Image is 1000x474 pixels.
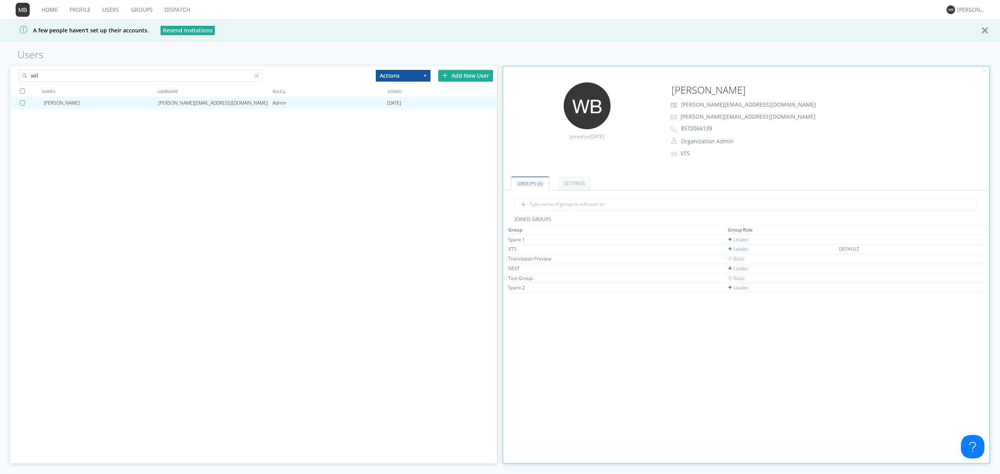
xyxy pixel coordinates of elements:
[670,126,677,132] img: phone-outline.svg
[946,5,955,14] img: 373638.png
[680,113,816,120] span: [PERSON_NAME][EMAIL_ADDRESS][DOMAIN_NAME]
[508,265,567,272] div: NEXT
[957,6,986,14] div: [PERSON_NAME]
[570,133,604,140] span: Joined on
[982,68,987,74] img: cancel.svg
[155,86,271,97] div: USERNAME
[442,73,448,78] img: plus.svg
[678,136,756,147] button: Organization Admin
[161,26,215,35] button: Resend Invitations
[508,275,567,282] div: Test Group
[511,176,549,191] a: Groups (6)
[10,97,497,109] a: [PERSON_NAME][PERSON_NAME][EMAIL_ADDRESS][DOMAIN_NAME]Admin[DATE]
[681,101,816,108] span: [PERSON_NAME][EMAIL_ADDRESS][DOMAIN_NAME]
[503,216,990,225] div: JOINED GROUPS
[680,150,746,157] div: VTS
[668,82,795,98] input: Name
[590,133,604,140] span: [DATE]
[507,225,727,235] th: Toggle SortBy
[838,225,948,235] th: Toggle SortBy
[438,70,493,82] div: Add New User
[728,275,745,282] span: Basic
[728,236,748,243] span: Leader
[508,246,567,252] div: VTS
[671,138,677,144] img: person-outline.svg
[728,284,748,291] span: Leader
[19,70,262,82] input: Search users
[271,86,386,97] div: ROLE
[386,86,501,97] div: JOINED
[16,3,30,17] img: 373638.png
[671,148,679,159] img: icon-alert-users-thin-outline.svg
[508,236,567,243] div: Spare 1
[508,284,567,291] div: Spare 2
[728,265,748,272] span: Leader
[508,255,567,262] div: Translation Preview
[40,86,155,97] div: NAMES
[158,97,273,109] div: [PERSON_NAME][EMAIL_ADDRESS][DOMAIN_NAME]
[515,198,978,210] input: Type name of group to add user to
[558,176,591,190] a: Settings
[961,435,984,458] iframe: Toggle Customer Support
[387,97,401,109] span: [DATE]
[564,82,611,129] img: 373638.png
[727,225,838,235] th: Toggle SortBy
[273,97,387,109] div: Admin
[839,246,898,252] div: DEFAULT
[6,27,149,34] span: A few people haven't set up their accounts.
[728,255,745,262] span: Basic
[728,246,748,252] span: Leader
[376,70,430,82] button: Actions
[44,97,158,109] div: [PERSON_NAME]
